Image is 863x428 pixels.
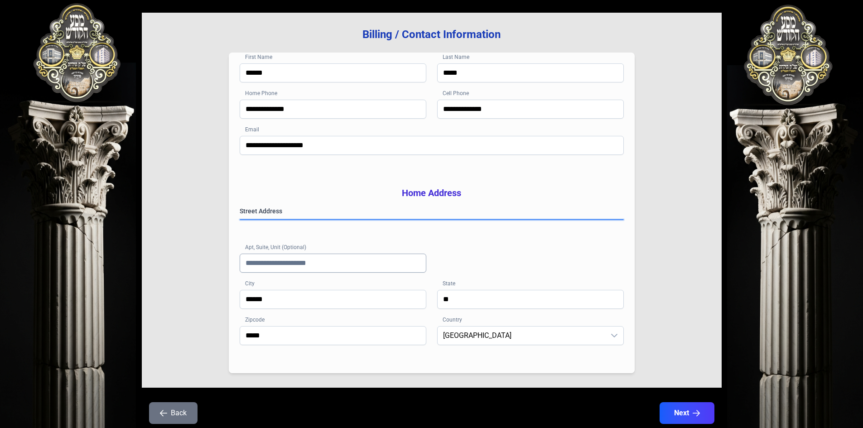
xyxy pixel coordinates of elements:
[438,327,605,345] span: United States
[605,327,623,345] div: dropdown trigger
[149,402,198,424] button: Back
[240,187,624,199] h3: Home Address
[240,207,624,216] label: Street Address
[660,402,714,424] button: Next
[156,27,707,42] h3: Billing / Contact Information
